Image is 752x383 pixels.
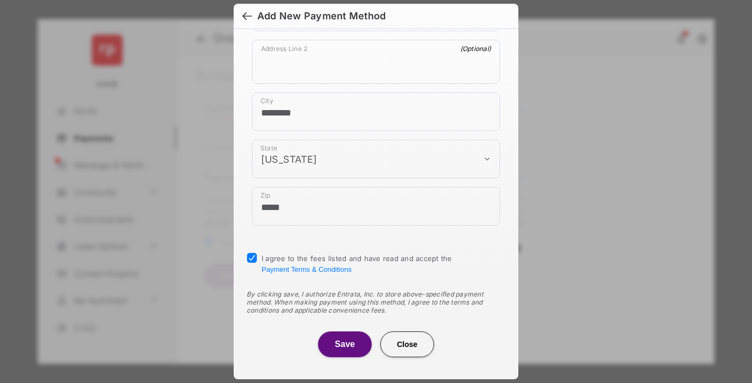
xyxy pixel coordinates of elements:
div: payment_method_screening[postal_addresses][administrativeArea] [252,140,500,178]
div: By clicking save, I authorize Entrata, Inc. to store above-specified payment method. When making ... [247,290,505,314]
div: payment_method_screening[postal_addresses][locality] [252,92,500,131]
div: payment_method_screening[postal_addresses][postalCode] [252,187,500,226]
div: payment_method_screening[postal_addresses][addressLine2] [252,40,500,84]
button: I agree to the fees listed and have read and accept the [262,265,351,273]
button: Save [318,331,372,357]
span: I agree to the fees listed and have read and accept the [262,254,452,273]
div: Add New Payment Method [257,10,386,22]
button: Close [380,331,434,357]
